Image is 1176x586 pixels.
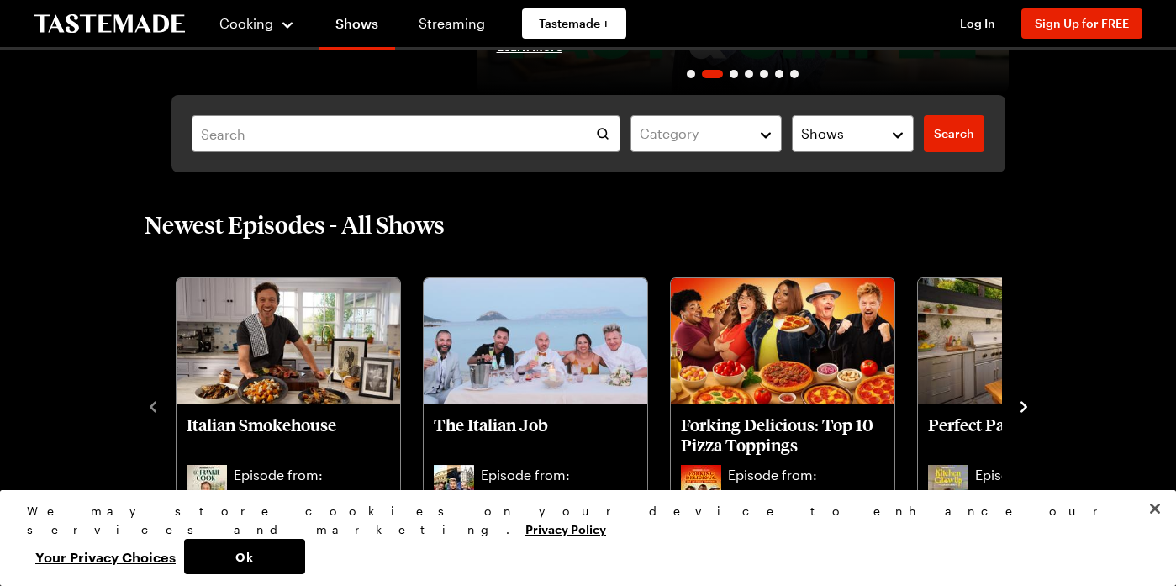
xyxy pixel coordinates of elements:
[187,414,390,462] a: Italian Smokehouse
[219,3,295,44] button: Cooking
[187,414,390,455] p: Italian Smokehouse
[792,115,915,152] button: Shows
[918,278,1142,536] div: Perfect Patio Pizza, Please
[775,70,783,78] span: Go to slide 6
[669,273,916,537] div: 3 / 10
[145,209,445,240] h2: Newest Episodes - All Shows
[760,70,768,78] span: Go to slide 5
[434,414,637,455] p: The Italian Job
[681,414,884,462] a: Forking Delicious: Top 10 Pizza Toppings
[1035,16,1129,30] span: Sign Up for FREE
[928,414,1131,455] p: Perfect Patio Pizza, Please
[184,539,305,574] button: Ok
[730,70,738,78] span: Go to slide 3
[934,125,974,142] span: Search
[640,124,747,144] div: Category
[975,465,1131,485] p: Episode from:
[422,273,669,537] div: 2 / 10
[522,8,626,39] a: Tastemade +
[928,414,1131,462] a: Perfect Patio Pizza, Please
[424,278,647,404] img: The Italian Job
[177,278,400,536] div: Italian Smokehouse
[434,414,637,462] a: The Italian Job
[918,278,1142,404] img: Perfect Patio Pizza, Please
[687,70,695,78] span: Go to slide 1
[630,115,782,152] button: Category
[975,485,1131,525] a: Kitchen Glow Up
[790,70,799,78] span: Go to slide 7
[319,3,395,50] a: Shows
[924,115,984,152] a: filters
[960,16,995,30] span: Log In
[681,414,884,455] p: Forking Delicious: Top 10 Pizza Toppings
[745,70,753,78] span: Go to slide 4
[27,502,1135,539] div: We may store cookies on your device to enhance our services and marketing.
[1136,490,1173,527] button: Close
[525,520,606,536] a: More information about your privacy, opens in a new tab
[916,273,1163,537] div: 4 / 10
[424,278,647,536] div: The Italian Job
[145,395,161,415] button: navigate to previous item
[27,502,1135,574] div: Privacy
[177,278,400,404] img: Italian Smokehouse
[27,539,184,574] button: Your Privacy Choices
[801,124,844,144] span: Shows
[728,485,884,525] a: Forking Delicious: Top 10 Pizza Toppings
[481,465,637,485] p: Episode from:
[175,273,422,537] div: 1 / 10
[539,15,609,32] span: Tastemade +
[192,115,620,152] input: Search
[234,485,390,525] a: Let [PERSON_NAME]
[481,485,637,525] a: [PERSON_NAME] Road Trip
[219,15,273,31] span: Cooking
[34,14,185,34] a: To Tastemade Home Page
[671,278,894,404] img: Forking Delicious: Top 10 Pizza Toppings
[234,465,390,485] p: Episode from:
[1015,395,1032,415] button: navigate to next item
[702,70,723,78] span: Go to slide 2
[944,15,1011,32] button: Log In
[728,465,884,485] p: Episode from:
[671,278,894,536] div: Forking Delicious: Top 10 Pizza Toppings
[1021,8,1142,39] button: Sign Up for FREE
